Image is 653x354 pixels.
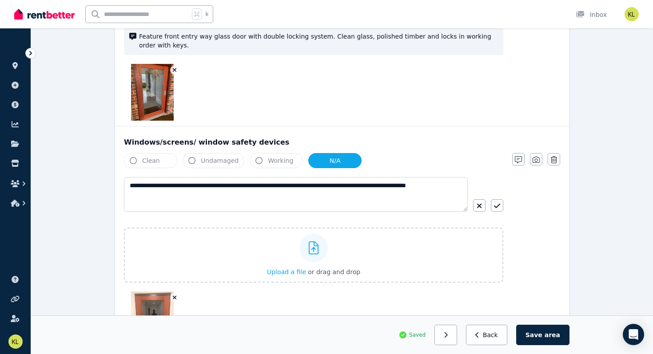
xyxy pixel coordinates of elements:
[576,10,607,19] div: Inbox
[131,291,174,348] img: IMG_8142.HEIC
[14,8,75,21] img: RentBetter
[124,153,177,168] button: Clean
[623,324,644,345] div: Open Intercom Messenger
[268,156,293,165] span: Working
[308,153,362,168] button: N/A
[267,267,360,276] button: Upload a file or drag and drop
[516,325,569,345] button: Save area
[308,268,360,275] span: or drag and drop
[139,32,498,50] span: Feature front entry way glass door with double locking system. Clean glass, polished timber and l...
[250,153,303,168] button: Working
[142,156,160,165] span: Clean
[205,11,208,18] span: k
[8,334,23,349] img: Kellie Ann Lewandowski
[625,7,639,21] img: Kellie Ann Lewandowski
[201,156,239,165] span: Undamaged
[124,137,560,148] div: Windows/screens/ window safety devices
[267,268,306,275] span: Upload a file
[466,325,507,345] button: Back
[409,331,426,338] span: Saved
[131,64,174,121] img: IMG_1117.heic
[545,330,560,339] span: area
[183,153,244,168] button: Undamaged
